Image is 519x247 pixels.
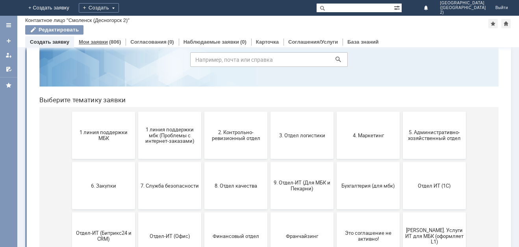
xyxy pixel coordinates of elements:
div: (806) [109,39,121,45]
button: [PERSON_NAME]. Услуги ИТ для МБК (оформляет L1) [370,195,433,242]
span: Финансовый отдел [174,216,232,221]
button: 1 линия поддержки мбк (Проблемы с интернет-заказами) [105,94,168,142]
a: Соглашения/Услуги [288,39,338,45]
button: 1 линия поддержки МБК [39,94,102,142]
span: 8. Отдел качества [174,165,232,171]
span: Франчайзинг [240,216,298,221]
a: Мои заявки [79,39,108,45]
div: Сделать домашней страницей [501,19,511,28]
button: 9. Отдел-ИТ (Для МБК и Пекарни) [237,145,300,192]
button: Это соглашение не активно! [304,195,367,242]
a: Создать заявку [2,35,15,47]
a: База знаний [347,39,378,45]
div: Создать [79,3,119,13]
button: Бухгалтерия (для мбк) [304,145,367,192]
div: (0) [240,39,247,45]
button: Отдел ИТ (1С) [370,145,433,192]
div: Добавить в избранное [488,19,498,28]
button: 8. Отдел качества [171,145,234,192]
button: 7. Служба безопасности [105,145,168,192]
a: Мои согласования [2,63,15,76]
span: 1 линия поддержки мбк (Проблемы с интернет-заказами) [108,109,166,127]
span: [PERSON_NAME]. Услуги ИТ для МБК (оформляет L1) [372,210,430,227]
button: Франчайзинг [237,195,300,242]
button: Финансовый отдел [171,195,234,242]
button: Отдел-ИТ (Офис) [105,195,168,242]
input: Например, почта или справка [157,35,315,50]
button: 4. Маркетинг [304,94,367,142]
span: Отдел ИТ (1С) [372,165,430,171]
span: Бухгалтерия (для мбк) [306,165,364,171]
a: Мои заявки [2,49,15,61]
span: 1 линия поддержки МБК [41,112,100,124]
a: Наблюдаемые заявки [184,39,239,45]
button: 6. Закупки [39,145,102,192]
span: Расширенный поиск [394,4,402,11]
header: Выберите тематику заявки [6,79,465,87]
span: Отдел-ИТ (Битрикс24 и CRM) [41,213,100,225]
a: Согласования [130,39,167,45]
span: 5. Административно-хозяйственный отдел [372,112,430,124]
button: 3. Отдел логистики [237,94,300,142]
span: 2) [440,10,486,15]
span: 7. Служба безопасности [108,165,166,171]
span: 6. Закупки [41,165,100,171]
span: ([GEOGRAPHIC_DATA] [440,6,486,10]
a: Карточка [256,39,279,45]
button: Отдел-ИТ (Битрикс24 и CRM) [39,195,102,242]
span: 2. Контрольно-ревизионный отдел [174,112,232,124]
span: Это соглашение не активно! [306,213,364,225]
span: 4. Маркетинг [306,115,364,121]
button: 2. Контрольно-ревизионный отдел [171,94,234,142]
a: Создать заявку [30,39,69,45]
span: Отдел-ИТ (Офис) [108,216,166,221]
span: [GEOGRAPHIC_DATA] [440,1,486,6]
div: (0) [168,39,174,45]
div: Контактное лицо "Смоленск (Десногорск 2)" [25,17,130,23]
span: 3. Отдел логистики [240,115,298,121]
label: Воспользуйтесь поиском [157,19,315,27]
span: 9. Отдел-ИТ (Для МБК и Пекарни) [240,162,298,174]
button: 5. Административно-хозяйственный отдел [370,94,433,142]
